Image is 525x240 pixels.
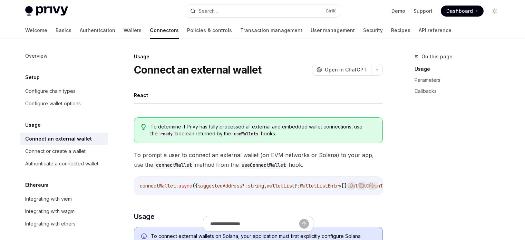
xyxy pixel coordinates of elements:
[419,22,451,39] a: API reference
[264,183,267,189] span: ,
[247,183,264,189] span: string
[25,135,92,143] div: Connect an external wallet
[294,183,300,189] span: ?:
[25,195,72,203] div: Integrating with viem
[25,160,98,168] div: Authenticate a connected wallet
[187,22,232,39] a: Policies & controls
[446,8,473,15] span: Dashboard
[325,8,336,14] span: Ctrl K
[198,7,218,15] div: Search...
[20,50,108,62] a: Overview
[489,6,500,17] button: Toggle dark mode
[25,52,47,60] div: Overview
[20,85,108,97] a: Configure chain types
[56,22,71,39] a: Basics
[20,97,108,110] a: Configure wallet options
[325,66,367,73] span: Open in ChatGPT
[312,64,371,76] button: Open in ChatGPT
[20,205,108,218] a: Integrating with wagmi
[421,52,453,61] span: On this page
[20,193,108,205] a: Integrating with viem
[368,181,377,190] button: Ask AI
[299,219,309,229] button: Send message
[231,131,261,137] code: useWallets
[25,87,76,95] div: Configure chain types
[357,181,366,190] button: Copy the contents from the code block
[300,183,341,189] span: WalletListEntry
[415,75,506,86] a: Parameters
[25,207,76,215] div: Integrating with wagmi
[239,161,289,169] code: useConnectWallet
[185,5,340,17] button: Search...CtrlK
[141,124,146,130] svg: Tip
[20,145,108,157] a: Connect or create a wallet
[158,131,175,137] code: ready
[198,183,242,189] span: suggestedAddress
[25,6,68,16] img: light logo
[25,99,81,108] div: Configure wallet options
[25,22,47,39] a: Welcome
[150,22,179,39] a: Connectors
[176,183,178,189] span: :
[134,150,383,170] span: To prompt a user to connect an external wallet (on EVM networks or Solana) to your app, use the m...
[134,87,148,103] button: React
[441,6,484,17] a: Dashboard
[346,181,355,190] button: Report incorrect code
[25,121,41,129] h5: Usage
[140,183,176,189] span: connectWallet
[25,73,40,81] h5: Setup
[192,183,198,189] span: ({
[80,22,115,39] a: Authentication
[25,181,48,189] h5: Ethereum
[391,22,410,39] a: Recipes
[20,218,108,230] a: Integrating with ethers
[267,183,294,189] span: walletList
[341,183,350,189] span: [],
[134,212,155,221] span: Usage
[240,22,302,39] a: Transaction management
[178,183,192,189] span: async
[25,147,86,155] div: Connect or create a wallet
[153,161,195,169] code: connectWallet
[134,64,262,76] h1: Connect an external wallet
[25,220,76,228] div: Integrating with ethers
[20,157,108,170] a: Authenticate a connected wallet
[242,183,247,189] span: ?:
[391,8,405,15] a: Demo
[124,22,142,39] a: Wallets
[414,8,432,15] a: Support
[363,22,383,39] a: Security
[415,86,506,97] a: Callbacks
[20,133,108,145] a: Connect an external wallet
[134,53,383,60] div: Usage
[415,64,506,75] a: Usage
[311,22,355,39] a: User management
[150,123,375,137] span: To determine if Privy has fully processed all external and embedded wallet connections, use the b...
